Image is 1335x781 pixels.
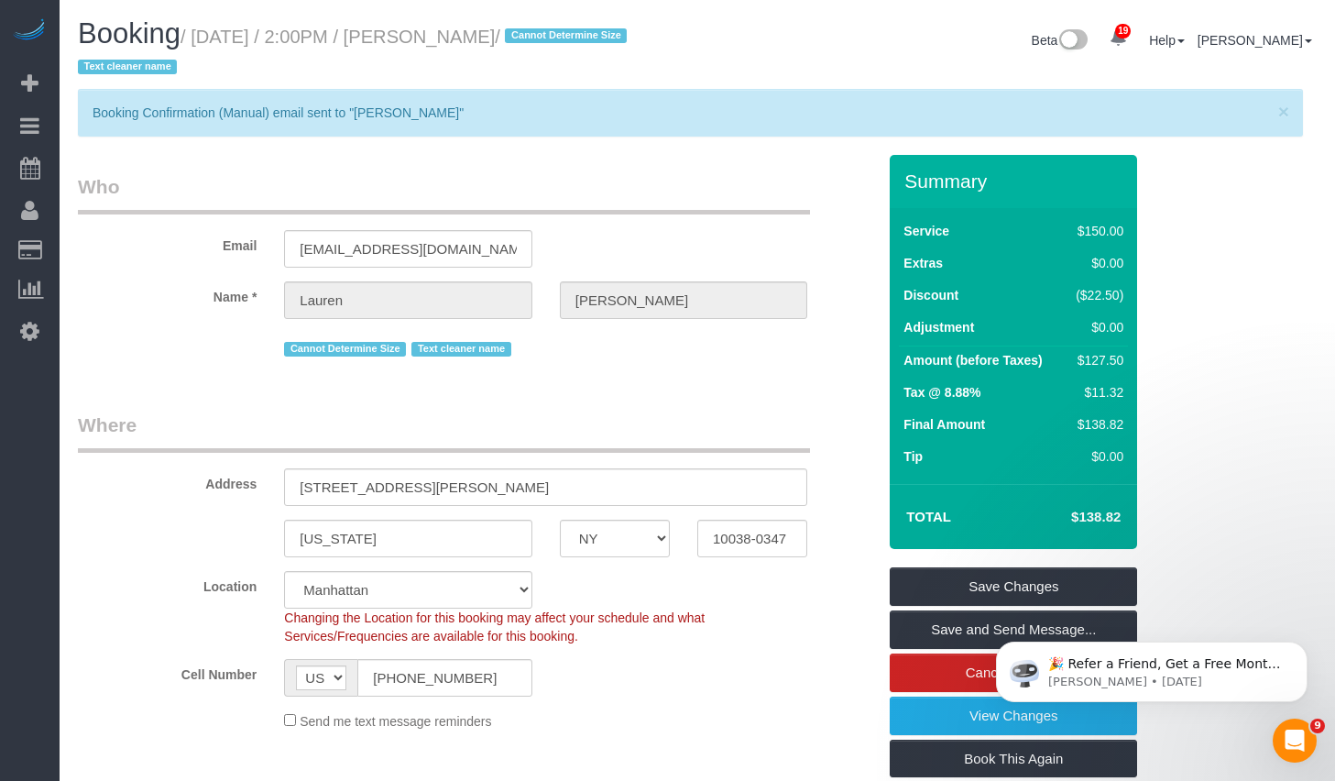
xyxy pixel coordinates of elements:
[890,610,1137,649] a: Save and Send Message...
[890,654,1137,692] a: Cancel Booking
[890,697,1137,735] a: View Changes
[64,659,270,684] label: Cell Number
[284,610,705,643] span: Changing the Location for this booking may affect your schedule and what Services/Frequencies are...
[284,520,531,557] input: City
[1198,33,1312,48] a: [PERSON_NAME]
[93,104,1270,122] p: Booking Confirmation (Manual) email sent to "[PERSON_NAME]"
[968,603,1335,731] iframe: Intercom notifications message
[903,415,985,434] label: Final Amount
[505,28,627,43] span: Cannot Determine Size
[284,342,406,357] span: Cannot Determine Size
[78,173,810,214] legend: Who
[1069,351,1124,369] div: $127.50
[300,714,491,729] span: Send me text message reminders
[1273,719,1317,763] iframe: Intercom live chat
[903,447,923,466] label: Tip
[903,222,949,240] label: Service
[904,170,1128,192] h3: Summary
[64,468,270,493] label: Address
[903,254,943,272] label: Extras
[1278,102,1289,121] button: Close
[1100,18,1136,59] a: 19
[64,571,270,596] label: Location
[64,281,270,306] label: Name *
[11,18,48,44] img: Automaid Logo
[411,342,510,357] span: Text cleaner name
[1115,24,1131,38] span: 19
[560,281,807,319] input: Last Name
[1069,383,1124,401] div: $11.32
[78,412,810,453] legend: Where
[1069,222,1124,240] div: $150.00
[1069,286,1124,304] div: ($22.50)
[903,383,980,401] label: Tax @ 8.88%
[1032,33,1089,48] a: Beta
[284,230,531,268] input: Email
[78,60,177,74] span: Text cleaner name
[903,318,974,336] label: Adjustment
[903,351,1042,369] label: Amount (before Taxes)
[1016,510,1121,525] h4: $138.82
[78,17,181,49] span: Booking
[697,520,807,557] input: Zip Code
[1057,29,1088,53] img: New interface
[903,286,958,304] label: Discount
[78,27,632,78] small: / [DATE] / 2:00PM / [PERSON_NAME]
[1069,318,1124,336] div: $0.00
[284,281,531,319] input: First Name
[1069,447,1124,466] div: $0.00
[890,740,1137,778] a: Book This Again
[1069,415,1124,434] div: $138.82
[1149,33,1185,48] a: Help
[1069,254,1124,272] div: $0.00
[906,509,951,524] strong: Total
[1278,101,1289,122] span: ×
[1310,719,1325,733] span: 9
[357,659,531,697] input: Cell Number
[890,567,1137,606] a: Save Changes
[64,230,270,255] label: Email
